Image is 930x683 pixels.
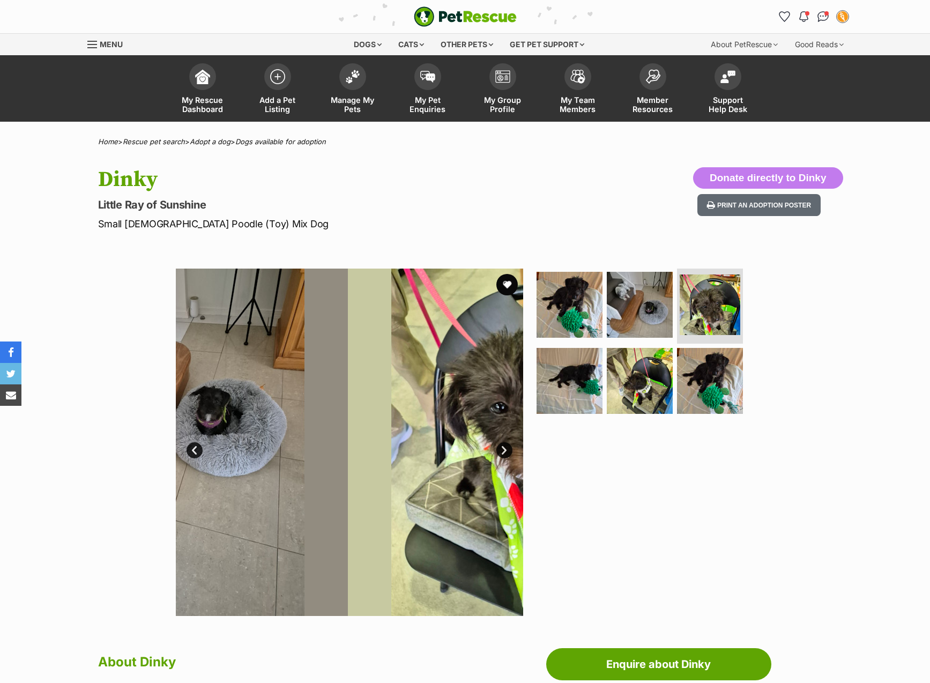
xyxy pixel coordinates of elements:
[677,348,743,414] img: Photo of Dinky
[346,34,389,55] div: Dogs
[404,95,452,114] span: My Pet Enquiries
[479,95,527,114] span: My Group Profile
[195,69,210,84] img: dashboard-icon-eb2f2d2d3e046f16d808141f083e7271f6b2e854fb5c12c21221c1fb7104beca.svg
[615,58,690,122] a: Member Resources
[100,40,123,49] span: Menu
[693,167,843,189] button: Donate directly to Dinky
[495,70,510,83] img: group-profile-icon-3fa3cf56718a62981997c0bc7e787c4b2cf8bcc04b72c1350f741eb67cf2f40e.svg
[502,34,592,55] div: Get pet support
[98,197,552,212] p: Little Ray of Sunshine
[87,34,130,53] a: Menu
[554,95,602,114] span: My Team Members
[690,58,765,122] a: Support Help Desk
[546,648,771,680] a: Enquire about Dinky
[187,442,203,458] a: Prev
[165,58,240,122] a: My Rescue Dashboard
[776,8,851,25] ul: Account quick links
[645,69,660,84] img: member-resources-icon-8e73f808a243e03378d46382f2149f9095a855e16c252ad45f914b54edf8863c.svg
[190,137,230,146] a: Adopt a dog
[787,34,851,55] div: Good Reads
[254,95,302,114] span: Add a Pet Listing
[98,650,541,674] h2: About Dinky
[817,11,829,22] img: chat-41dd97257d64d25036548639549fe6c8038ab92f7586957e7f3b1b290dea8141.svg
[629,95,677,114] span: Member Resources
[607,272,673,338] img: Photo of Dinky
[315,58,390,122] a: Manage My Pets
[795,8,813,25] button: Notifications
[71,138,859,146] div: > > >
[776,8,793,25] a: Favourites
[420,71,435,83] img: pet-enquiries-icon-7e3ad2cf08bfb03b45e93fb7055b45f3efa6380592205ae92323e6603595dc1f.svg
[123,137,185,146] a: Rescue pet search
[178,95,227,114] span: My Rescue Dashboard
[496,442,512,458] a: Next
[837,11,848,22] img: Porsche Paulini profile pic
[704,95,752,114] span: Support Help Desk
[697,194,821,216] button: Print an adoption poster
[235,137,326,146] a: Dogs available for adoption
[680,274,740,335] img: Photo of Dinky
[329,95,377,114] span: Manage My Pets
[240,58,315,122] a: Add a Pet Listing
[390,58,465,122] a: My Pet Enquiries
[537,272,602,338] img: Photo of Dinky
[98,167,552,192] h1: Dinky
[540,58,615,122] a: My Team Members
[465,58,540,122] a: My Group Profile
[414,6,517,27] img: logo-e224e6f780fb5917bec1dbf3a21bbac754714ae5b6737aabdf751b685950b380.svg
[391,34,431,55] div: Cats
[98,137,118,146] a: Home
[414,6,517,27] a: PetRescue
[496,274,518,295] button: favourite
[570,70,585,84] img: team-members-icon-5396bd8760b3fe7c0b43da4ab00e1e3bb1a5d9ba89233759b79545d2d3fc5d0d.svg
[799,11,808,22] img: notifications-46538b983faf8c2785f20acdc204bb7945ddae34d4c08c2a6579f10ce5e182be.svg
[720,70,735,83] img: help-desk-icon-fdf02630f3aa405de69fd3d07c3f3aa587a6932b1a1747fa1d2bba05be0121f9.svg
[345,70,360,84] img: manage-my-pets-icon-02211641906a0b7f246fdf0571729dbe1e7629f14944591b6c1af311fb30b64b.svg
[348,269,695,616] img: Photo of Dinky
[98,217,552,231] p: Small [DEMOGRAPHIC_DATA] Poodle (Toy) Mix Dog
[270,69,285,84] img: add-pet-listing-icon-0afa8454b4691262ce3f59096e99ab1cd57d4a30225e0717b998d2c9b9846f56.svg
[607,348,673,414] img: Photo of Dinky
[815,8,832,25] a: Conversations
[537,348,602,414] img: Photo of Dinky
[433,34,501,55] div: Other pets
[703,34,785,55] div: About PetRescue
[834,8,851,25] button: My account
